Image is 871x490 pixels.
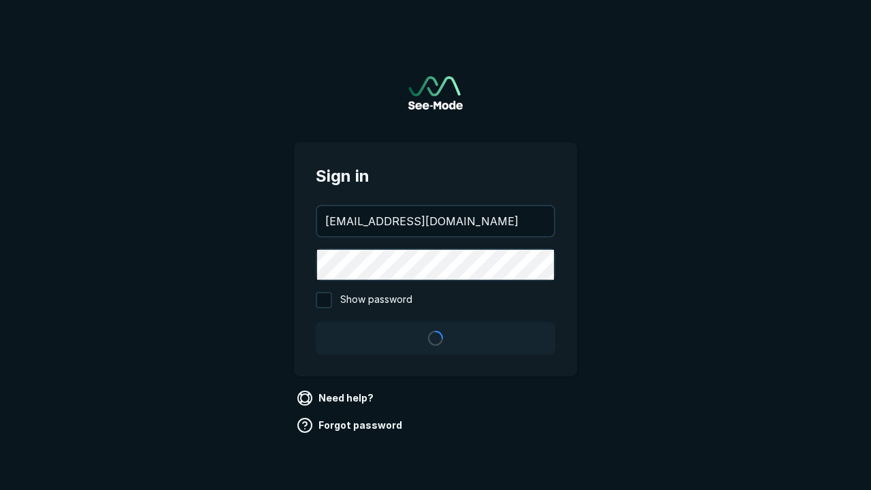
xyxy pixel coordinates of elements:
a: Forgot password [294,414,408,436]
span: Sign in [316,164,555,189]
img: See-Mode Logo [408,76,463,110]
a: Need help? [294,387,379,409]
a: Go to sign in [408,76,463,110]
input: your@email.com [317,206,554,236]
span: Show password [340,292,412,308]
